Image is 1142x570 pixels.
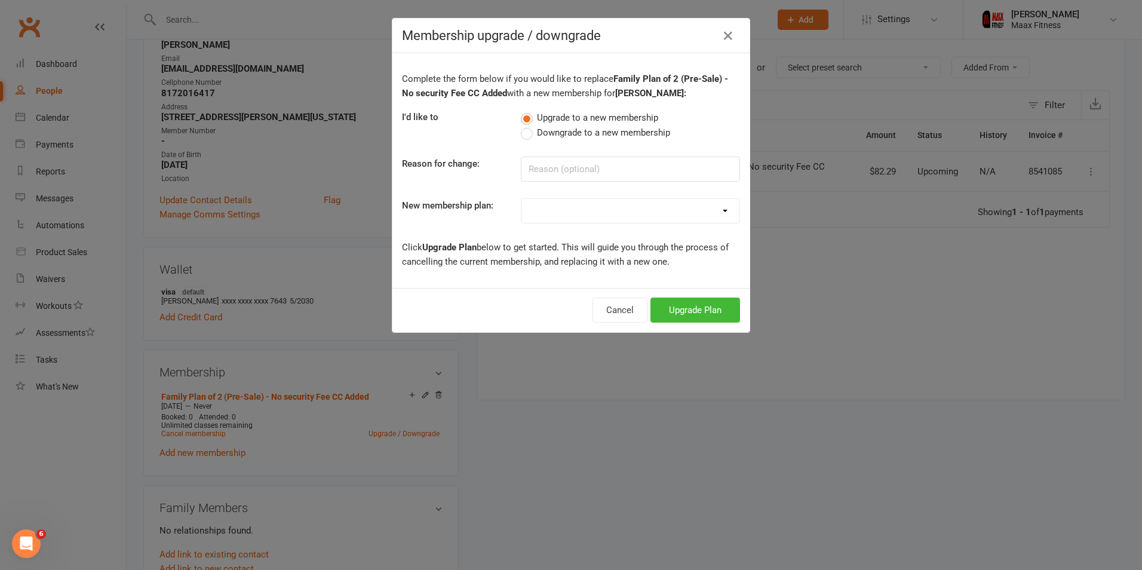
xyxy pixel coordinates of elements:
button: Upgrade Plan [650,298,740,323]
label: Reason for change: [402,157,480,171]
span: 6 [36,529,46,539]
b: Upgrade Plan [422,242,477,253]
iframe: Intercom live chat [12,529,41,558]
b: [PERSON_NAME]: [615,88,686,99]
label: I'd like to [402,110,438,124]
button: Cancel [593,298,647,323]
p: Complete the form below if you would like to replace with a new membership for [402,72,740,100]
p: Click below to get started. This will guide you through the process of cancelling the current mem... [402,240,740,269]
button: Close [719,26,738,45]
label: New membership plan: [402,198,493,213]
h4: Membership upgrade / downgrade [402,28,740,43]
input: Reason (optional) [521,157,740,182]
span: Upgrade to a new membership [537,111,658,123]
span: Downgrade to a new membership [537,125,670,138]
